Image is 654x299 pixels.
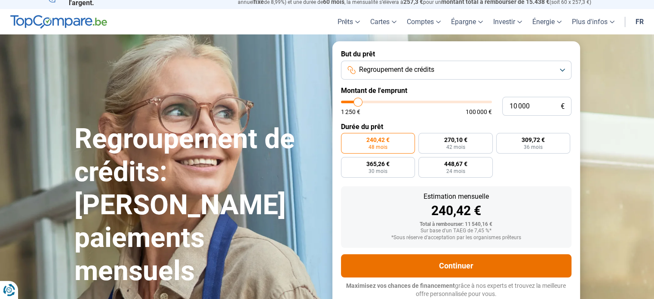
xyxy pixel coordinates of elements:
[444,137,467,143] span: 270,10 €
[348,193,565,200] div: Estimation mensuelle
[10,15,107,29] img: TopCompare
[341,254,571,277] button: Continuer
[444,161,467,167] span: 448,67 €
[341,123,571,131] label: Durée du prêt
[466,109,492,115] span: 100 000 €
[366,161,390,167] span: 365,26 €
[346,282,455,289] span: Maximisez vos chances de financement
[567,9,620,34] a: Plus d'infos
[524,145,543,150] span: 36 mois
[402,9,446,34] a: Comptes
[348,204,565,217] div: 240,42 €
[446,145,465,150] span: 42 mois
[446,9,488,34] a: Épargne
[368,169,387,174] span: 30 mois
[348,228,565,234] div: Sur base d'un TAEG de 7,45 %*
[359,65,434,74] span: Regroupement de crédits
[630,9,649,34] a: fr
[348,235,565,241] div: *Sous réserve d'acceptation par les organismes prêteurs
[341,109,360,115] span: 1 250 €
[368,145,387,150] span: 48 mois
[446,169,465,174] span: 24 mois
[366,137,390,143] span: 240,42 €
[74,123,322,288] h1: Regroupement de crédits: [PERSON_NAME] paiements mensuels
[522,137,545,143] span: 309,72 €
[341,282,571,299] p: grâce à nos experts et trouvez la meilleure offre personnalisée pour vous.
[332,9,365,34] a: Prêts
[341,86,571,95] label: Montant de l'emprunt
[527,9,567,34] a: Énergie
[348,222,565,228] div: Total à rembourser: 11 540,16 €
[488,9,527,34] a: Investir
[341,61,571,80] button: Regroupement de crédits
[561,103,565,110] span: €
[365,9,402,34] a: Cartes
[341,50,571,58] label: But du prêt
